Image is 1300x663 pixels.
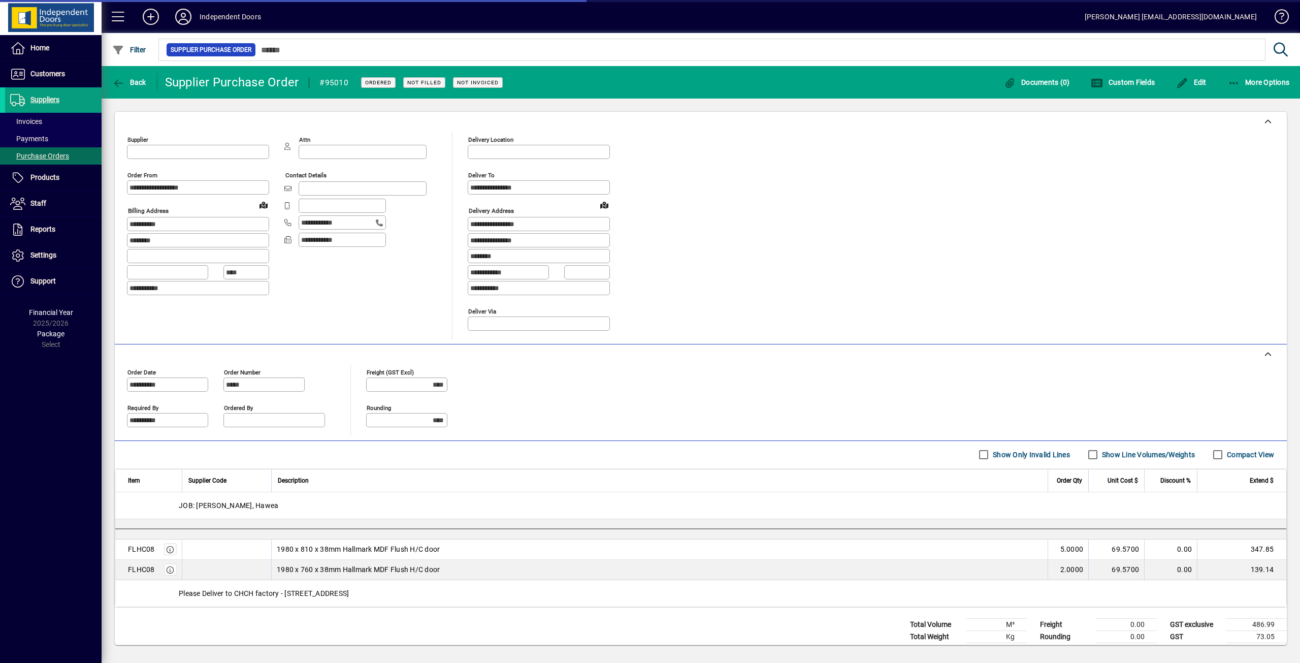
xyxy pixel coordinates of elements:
span: Invoices [10,117,42,125]
div: JOB: [PERSON_NAME], Hawea [115,492,1286,519]
a: Staff [5,191,102,216]
mat-label: Rounding [367,404,391,411]
mat-label: Deliver via [468,307,496,314]
mat-label: Attn [299,136,310,143]
span: Not Invoiced [457,79,499,86]
td: 2.0000 [1048,560,1088,580]
a: Payments [5,130,102,147]
a: View on map [255,197,272,213]
button: Add [135,8,167,26]
span: Ordered [365,79,392,86]
td: 5.0000 [1048,540,1088,560]
td: 139.14 [1197,560,1286,580]
td: 69.5700 [1088,540,1144,560]
div: FLHC08 [128,564,155,575]
td: 69.5700 [1088,560,1144,580]
a: Home [5,36,102,61]
button: Edit [1174,73,1209,91]
span: Suppliers [30,96,59,104]
a: Invoices [5,113,102,130]
td: 560.04 [1226,643,1287,655]
span: Home [30,44,49,52]
td: 0.00 [1144,560,1197,580]
mat-label: Deliver To [468,172,495,179]
td: 486.99 [1226,618,1287,630]
label: Show Only Invalid Lines [991,450,1070,460]
span: Custom Fields [1091,78,1155,86]
mat-label: Order number [224,368,261,375]
span: Documents (0) [1004,78,1070,86]
span: Extend $ [1250,475,1274,486]
button: Back [110,73,149,91]
span: More Options [1228,78,1290,86]
span: 1980 x 760 x 38mm Hallmark MDF Flush H/C door [277,564,440,575]
a: Settings [5,243,102,268]
div: FLHC08 [128,544,155,554]
span: Filter [112,46,146,54]
div: Please Deliver to CHCH factory - [STREET_ADDRESS] [115,580,1286,607]
mat-label: Freight (GST excl) [367,368,414,375]
span: Package [37,330,64,338]
div: #95010 [319,75,348,91]
span: Products [30,173,59,181]
span: Back [112,78,146,86]
span: Customers [30,70,65,78]
span: Unit Cost $ [1108,475,1138,486]
span: Financial Year [29,308,73,317]
span: Reports [30,225,55,233]
mat-label: Order date [127,368,156,375]
button: More Options [1225,73,1292,91]
span: Edit [1176,78,1207,86]
td: Total Weight [905,630,966,643]
span: Description [278,475,309,486]
span: Purchase Orders [10,152,69,160]
mat-label: Order from [127,172,157,179]
button: Profile [167,8,200,26]
a: Customers [5,61,102,87]
span: Settings [30,251,56,259]
a: Products [5,165,102,191]
span: Supplier Code [188,475,226,486]
td: GST inclusive [1165,643,1226,655]
mat-label: Required by [127,404,158,411]
td: GST [1165,630,1226,643]
span: Support [30,277,56,285]
td: GST exclusive [1165,618,1226,630]
label: Compact View [1225,450,1274,460]
mat-label: Supplier [127,136,148,143]
a: Knowledge Base [1267,2,1287,35]
td: M³ [966,618,1027,630]
td: 0.00 [1096,630,1157,643]
td: Freight [1035,618,1096,630]
button: Custom Fields [1088,73,1157,91]
a: Purchase Orders [5,147,102,165]
a: Reports [5,217,102,242]
span: Item [128,475,140,486]
td: 0.00 [1096,618,1157,630]
button: Documents (0) [1001,73,1072,91]
td: Kg [966,630,1027,643]
span: Not Filled [407,79,441,86]
td: 347.85 [1197,540,1286,560]
span: Discount % [1160,475,1191,486]
td: 73.05 [1226,630,1287,643]
a: View on map [596,197,612,213]
button: Filter [110,41,149,59]
div: Supplier Purchase Order [165,74,299,90]
span: Staff [30,199,46,207]
mat-label: Ordered by [224,404,253,411]
span: Order Qty [1057,475,1082,486]
span: Payments [10,135,48,143]
div: Independent Doors [200,9,261,25]
app-page-header-button: Back [102,73,157,91]
td: Total Volume [905,618,966,630]
label: Show Line Volumes/Weights [1100,450,1195,460]
span: 1980 x 810 x 38mm Hallmark MDF Flush H/C door [277,544,440,554]
td: 0.00 [1144,540,1197,560]
span: Supplier Purchase Order [171,45,251,55]
div: [PERSON_NAME] [EMAIL_ADDRESS][DOMAIN_NAME] [1085,9,1257,25]
a: Support [5,269,102,294]
td: Rounding [1035,630,1096,643]
mat-label: Delivery Location [468,136,513,143]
